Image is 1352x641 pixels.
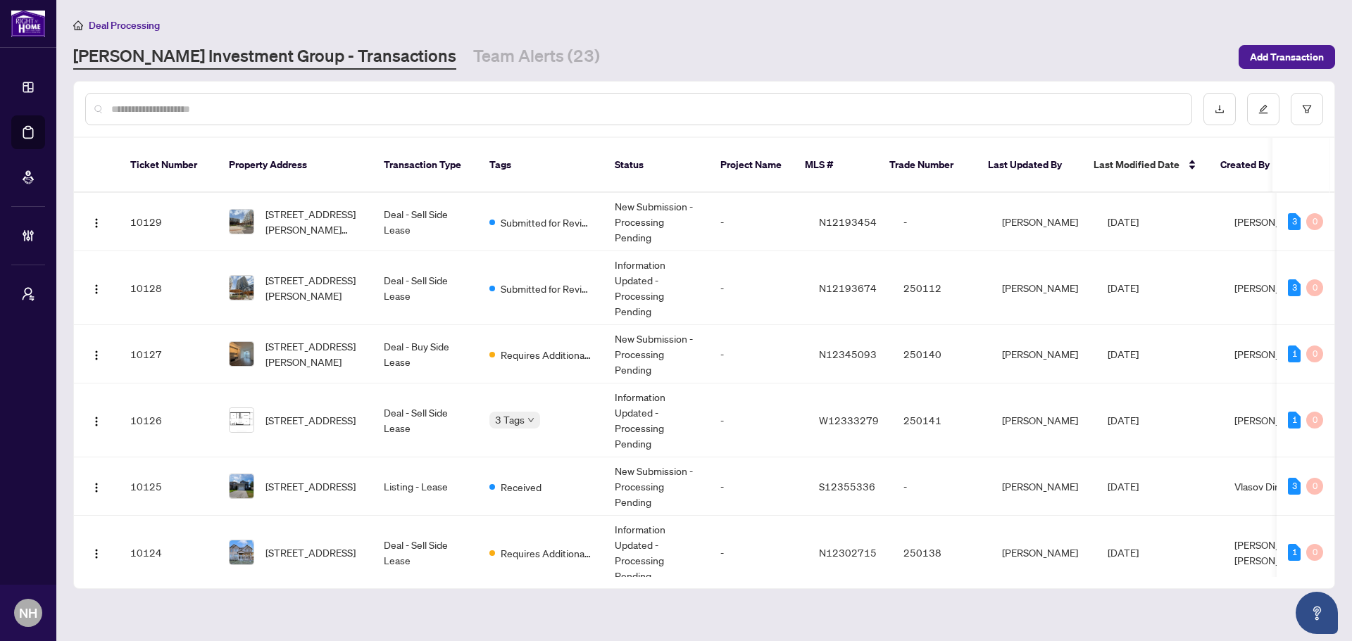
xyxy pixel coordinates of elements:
[709,457,808,516] td: -
[119,138,218,193] th: Ticket Number
[1203,93,1236,125] button: download
[119,325,218,383] td: 10127
[373,516,478,590] td: Deal - Sell Side Lease
[603,516,709,590] td: Information Updated - Processing Pending
[1258,104,1268,114] span: edit
[1288,345,1301,362] div: 1
[73,20,83,30] span: home
[603,325,709,383] td: New Submission - Processing Pending
[21,287,35,301] span: user-switch
[373,193,478,251] td: Deal - Sell Side Lease
[85,409,108,431] button: Logo
[89,19,160,32] span: Deal Processing
[1209,138,1294,193] th: Created By
[218,138,373,193] th: Property Address
[119,516,218,590] td: 10124
[91,482,102,493] img: Logo
[892,383,991,457] td: 250141
[1108,480,1139,493] span: [DATE]
[119,251,218,325] td: 10128
[91,284,102,295] img: Logo
[1094,157,1179,172] span: Last Modified Date
[473,44,600,70] a: Team Alerts (23)
[1306,279,1323,296] div: 0
[1302,104,1312,114] span: filter
[1288,412,1301,429] div: 1
[1215,104,1225,114] span: download
[495,412,525,428] span: 3 Tags
[373,457,478,516] td: Listing - Lease
[1306,412,1323,429] div: 0
[991,383,1096,457] td: [PERSON_NAME]
[1108,546,1139,559] span: [DATE]
[85,210,108,233] button: Logo
[991,251,1096,325] td: [PERSON_NAME]
[230,276,254,300] img: thumbnail-img
[91,548,102,559] img: Logo
[819,215,877,228] span: N12193454
[1250,46,1324,68] span: Add Transaction
[373,383,478,457] td: Deal - Sell Side Lease
[1288,544,1301,561] div: 1
[878,138,977,193] th: Trade Number
[709,138,794,193] th: Project Name
[119,457,218,516] td: 10125
[991,325,1096,383] td: [PERSON_NAME]
[1288,478,1301,495] div: 3
[1291,93,1323,125] button: filter
[1108,215,1139,228] span: [DATE]
[1288,279,1301,296] div: 3
[230,342,254,366] img: thumbnail-img
[1234,281,1310,294] span: [PERSON_NAME]
[603,138,709,193] th: Status
[91,350,102,361] img: Logo
[265,338,361,369] span: [STREET_ADDRESS][PERSON_NAME]
[709,193,808,251] td: -
[709,251,808,325] td: -
[603,251,709,325] td: Information Updated - Processing Pending
[85,343,108,365] button: Logo
[501,545,592,561] span: Requires Additional Docs
[373,325,478,383] td: Deal - Buy Side Lease
[527,417,534,424] span: down
[478,138,603,193] th: Tags
[819,480,875,493] span: S12355336
[1306,544,1323,561] div: 0
[230,540,254,564] img: thumbnail-img
[709,325,808,383] td: -
[794,138,878,193] th: MLS #
[85,277,108,299] button: Logo
[119,193,218,251] td: 10129
[819,281,877,294] span: N12193674
[603,193,709,251] td: New Submission - Processing Pending
[892,516,991,590] td: 250138
[892,457,991,516] td: -
[373,138,478,193] th: Transaction Type
[819,414,879,426] span: W12333279
[501,479,542,495] span: Received
[230,474,254,498] img: thumbnail-img
[1247,93,1279,125] button: edit
[603,457,709,516] td: New Submission - Processing Pending
[603,383,709,457] td: Information Updated - Processing Pending
[91,217,102,229] img: Logo
[709,516,808,590] td: -
[501,281,592,296] span: Submitted for Review
[1082,138,1209,193] th: Last Modified Date
[265,272,361,303] span: [STREET_ADDRESS][PERSON_NAME]
[230,408,254,432] img: thumbnail-img
[85,475,108,497] button: Logo
[1234,414,1310,426] span: [PERSON_NAME]
[819,546,877,559] span: N12302715
[977,138,1082,193] th: Last Updated By
[11,11,45,37] img: logo
[1288,213,1301,230] div: 3
[892,193,991,251] td: -
[991,516,1096,590] td: [PERSON_NAME]
[1234,538,1310,566] span: [PERSON_NAME] [PERSON_NAME]
[1296,592,1338,634] button: Open asap
[85,541,108,564] button: Logo
[1234,215,1310,228] span: [PERSON_NAME]
[1306,345,1323,362] div: 0
[265,412,356,428] span: [STREET_ADDRESS]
